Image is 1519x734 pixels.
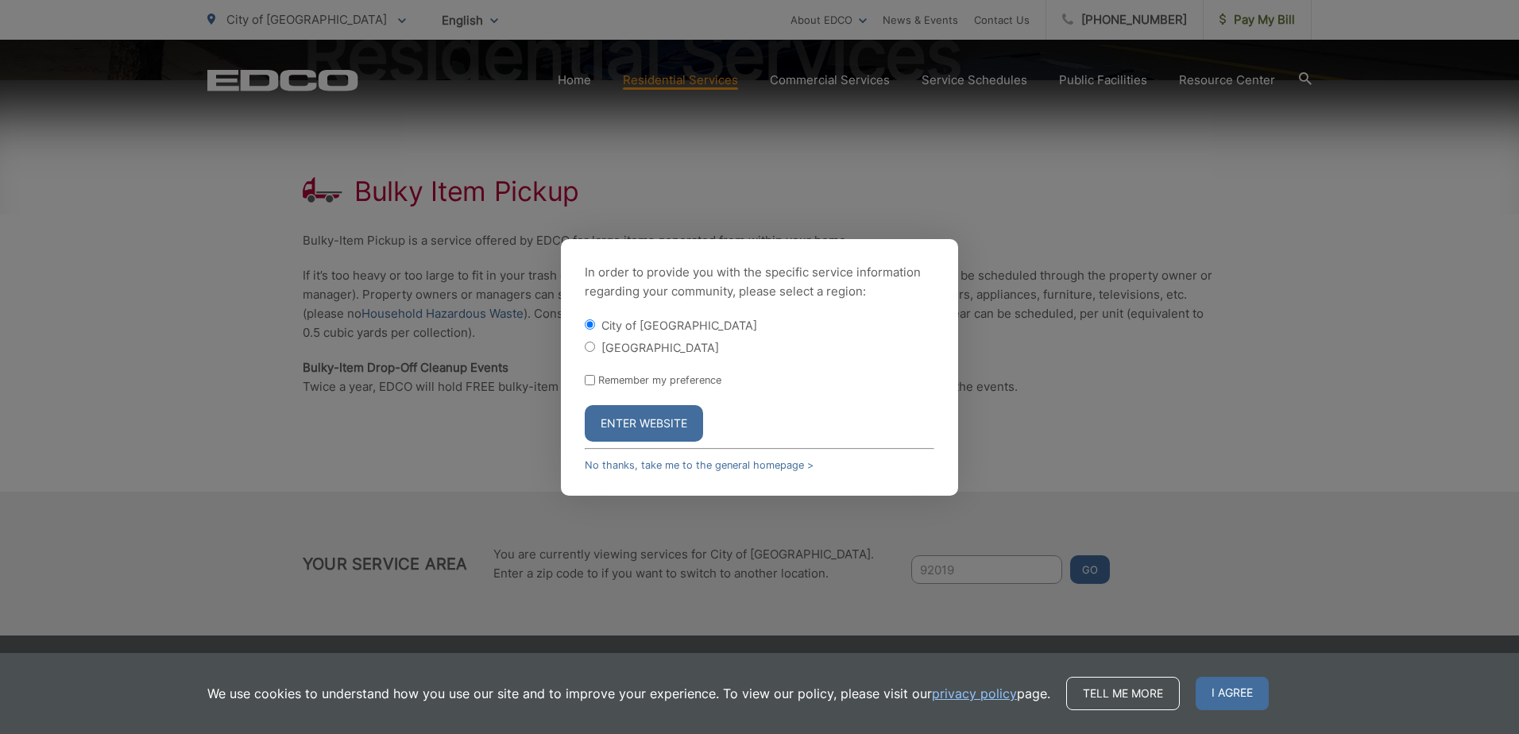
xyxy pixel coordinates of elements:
[585,405,703,442] button: Enter Website
[601,341,719,354] label: [GEOGRAPHIC_DATA]
[1066,677,1180,710] a: Tell me more
[1196,677,1269,710] span: I agree
[585,459,814,471] a: No thanks, take me to the general homepage >
[598,374,721,386] label: Remember my preference
[601,319,757,332] label: City of [GEOGRAPHIC_DATA]
[207,684,1050,703] p: We use cookies to understand how you use our site and to improve your experience. To view our pol...
[932,684,1017,703] a: privacy policy
[585,263,934,301] p: In order to provide you with the specific service information regarding your community, please se...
